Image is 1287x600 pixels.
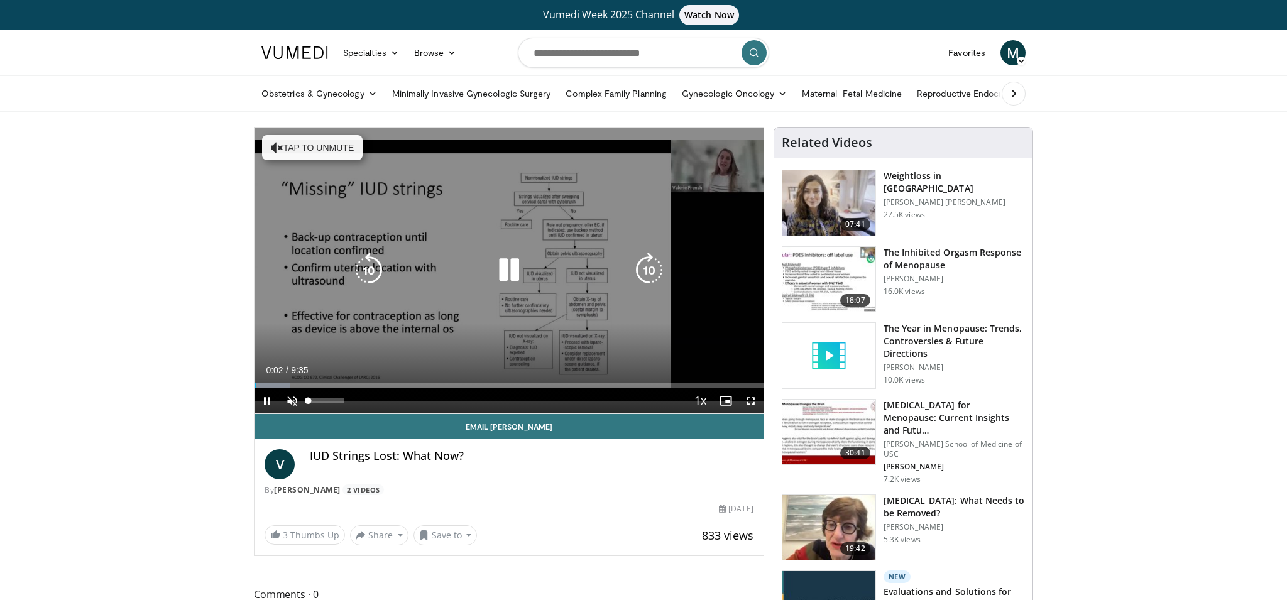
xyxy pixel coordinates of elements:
[941,40,993,65] a: Favorites
[266,365,283,375] span: 0:02
[263,5,1024,25] a: Vumedi Week 2025 ChannelWatch Now
[674,81,794,106] a: Gynecologic Oncology
[558,81,674,106] a: Complex Family Planning
[884,570,911,583] p: New
[255,128,764,414] video-js: Video Player
[280,388,305,413] button: Unmute
[909,81,1120,106] a: Reproductive Endocrinology & [MEDICAL_DATA]
[255,383,764,388] div: Progress Bar
[291,365,308,375] span: 9:35
[265,484,753,496] div: By
[336,40,407,65] a: Specialties
[308,398,344,403] div: Volume Level
[884,274,1025,284] p: [PERSON_NAME]
[884,170,1025,195] h3: Weightloss in [GEOGRAPHIC_DATA]
[782,494,1025,561] a: 19:42 [MEDICAL_DATA]: What Needs to be Removed? [PERSON_NAME] 5.3K views
[782,170,1025,236] a: 07:41 Weightloss in [GEOGRAPHIC_DATA] [PERSON_NAME] [PERSON_NAME] 27.5K views
[794,81,909,106] a: Maternal–Fetal Medicine
[884,210,925,220] p: 27.5K views
[840,218,870,231] span: 07:41
[407,40,464,65] a: Browse
[782,400,875,465] img: 47271b8a-94f4-49c8-b914-2a3d3af03a9e.150x105_q85_crop-smart_upscale.jpg
[884,439,1025,459] p: [PERSON_NAME] School of Medicine of USC
[255,388,280,413] button: Pause
[518,38,769,68] input: Search topics, interventions
[884,286,925,297] p: 16.0K views
[782,322,1025,389] a: The Year in Menopause: Trends, Controversies & Future Directions [PERSON_NAME] 10.0K views
[261,46,328,59] img: VuMedi Logo
[884,474,921,484] p: 7.2K views
[265,449,295,479] a: V
[413,525,478,545] button: Save to
[782,170,875,236] img: 9983fed1-7565-45be-8934-aef1103ce6e2.150x105_q85_crop-smart_upscale.jpg
[782,495,875,560] img: 4d0a4bbe-a17a-46ab-a4ad-f5554927e0d3.150x105_q85_crop-smart_upscale.jpg
[255,414,764,439] a: Email [PERSON_NAME]
[702,528,753,543] span: 833 views
[713,388,738,413] button: Enable picture-in-picture mode
[254,81,385,106] a: Obstetrics & Gynecology
[719,503,753,515] div: [DATE]
[1000,40,1026,65] a: M
[283,529,288,541] span: 3
[884,535,921,545] p: 5.3K views
[782,246,1025,313] a: 18:07 The Inhibited Orgasm Response of Menopause [PERSON_NAME] 16.0K views
[385,81,559,106] a: Minimally Invasive Gynecologic Surgery
[738,388,764,413] button: Fullscreen
[782,323,875,388] img: video_placeholder_short.svg
[884,494,1025,520] h3: [MEDICAL_DATA]: What Needs to be Removed?
[342,484,384,495] a: 2 Videos
[679,5,739,25] span: Watch Now
[840,294,870,307] span: 18:07
[840,542,870,555] span: 19:42
[782,247,875,312] img: 283c0f17-5e2d-42ba-a87c-168d447cdba4.150x105_q85_crop-smart_upscale.jpg
[350,525,408,545] button: Share
[782,135,872,150] h4: Related Videos
[884,363,1025,373] p: [PERSON_NAME]
[688,388,713,413] button: Playback Rate
[884,246,1025,271] h3: The Inhibited Orgasm Response of Menopause
[884,197,1025,207] p: [PERSON_NAME] [PERSON_NAME]
[274,484,341,495] a: [PERSON_NAME]
[782,399,1025,484] a: 30:41 [MEDICAL_DATA] for Menopause: Current Insights and Futu… [PERSON_NAME] School of Medicine o...
[265,525,345,545] a: 3 Thumbs Up
[884,322,1025,360] h3: The Year in Menopause: Trends, Controversies & Future Directions
[884,522,1025,532] p: [PERSON_NAME]
[884,462,1025,472] p: [PERSON_NAME]
[262,135,363,160] button: Tap to unmute
[884,375,925,385] p: 10.0K views
[884,399,1025,437] h3: [MEDICAL_DATA] for Menopause: Current Insights and Futu…
[840,447,870,459] span: 30:41
[286,365,288,375] span: /
[310,449,753,463] h4: IUD Strings Lost: What Now?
